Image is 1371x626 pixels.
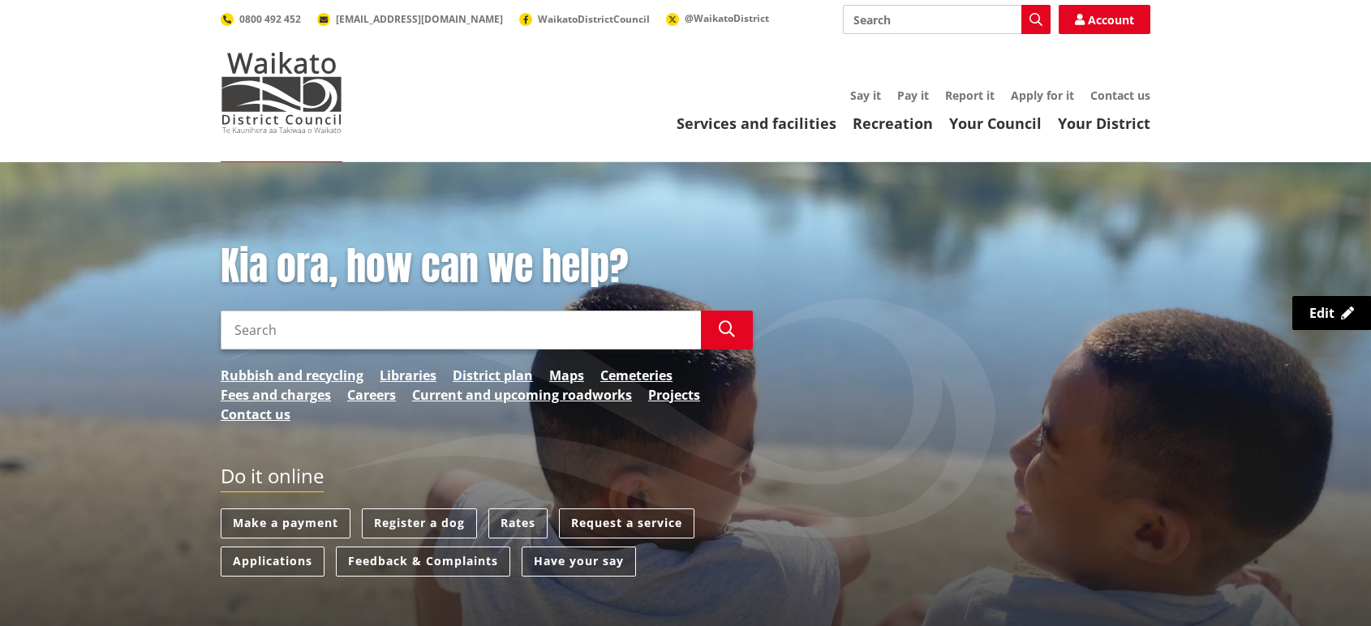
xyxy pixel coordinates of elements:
span: Edit [1309,304,1334,322]
a: Have your say [522,547,636,577]
a: Projects [648,385,700,405]
a: Careers [347,385,396,405]
input: Search input [843,5,1051,34]
a: Edit [1292,296,1371,330]
a: Libraries [380,366,436,385]
h2: Do it online [221,465,324,493]
a: Rubbish and recycling [221,366,363,385]
a: Maps [549,366,584,385]
a: Request a service [559,508,694,538]
a: Your Council [949,114,1042,133]
a: Apply for it [1011,88,1074,103]
a: Account [1059,5,1150,34]
a: Report it [945,88,995,103]
span: WaikatoDistrictCouncil [538,12,650,26]
a: Make a payment [221,508,350,538]
a: Fees and charges [221,385,331,405]
a: Say it [850,88,881,103]
h1: Kia ora, how can we help? [221,243,753,290]
img: Waikato District Council - Te Kaunihera aa Takiwaa o Waikato [221,52,342,133]
a: Services and facilities [677,114,836,133]
a: Pay it [897,88,929,103]
a: District plan [453,366,533,385]
a: Register a dog [362,508,477,538]
a: Current and upcoming roadworks [412,385,632,405]
a: Contact us [1090,88,1150,103]
a: Recreation [853,114,933,133]
a: Contact us [221,405,290,424]
a: Your District [1058,114,1150,133]
span: @WaikatoDistrict [685,11,769,25]
a: WaikatoDistrictCouncil [519,12,650,26]
input: Search input [221,311,701,349]
span: [EMAIL_ADDRESS][DOMAIN_NAME] [336,12,503,26]
a: Feedback & Complaints [336,547,510,577]
a: Cemeteries [600,366,673,385]
a: 0800 492 452 [221,12,301,26]
a: Applications [221,547,324,577]
a: [EMAIL_ADDRESS][DOMAIN_NAME] [317,12,503,26]
span: 0800 492 452 [239,12,301,26]
a: @WaikatoDistrict [666,11,769,25]
a: Rates [488,508,548,538]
